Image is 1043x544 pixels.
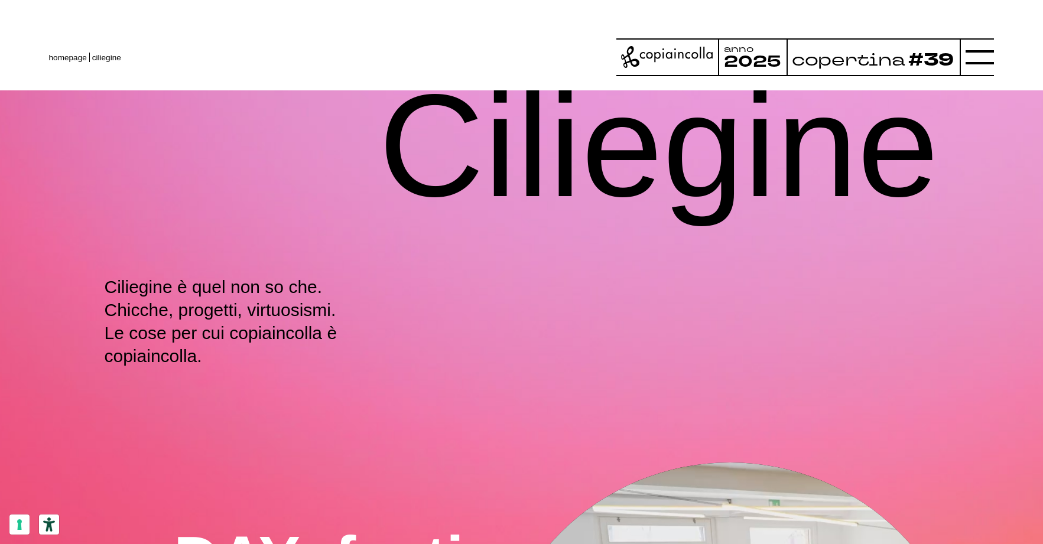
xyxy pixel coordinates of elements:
[792,48,906,70] tspan: copertina
[92,53,121,62] span: ciliegine
[9,514,30,535] button: Le tue preferenze relative al consenso per le tecnologie di tracciamento
[724,51,781,73] tspan: 2025
[105,275,438,367] p: Ciliegine è quel non so che. Chicche, progetti, virtuosismi. Le cose per cui copiaincolla è copia...
[49,53,87,62] a: homepage
[909,48,954,71] tspan: #39
[39,514,59,535] button: Strumenti di accessibilità
[379,44,939,248] h1: Ciliegine
[724,43,754,55] tspan: anno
